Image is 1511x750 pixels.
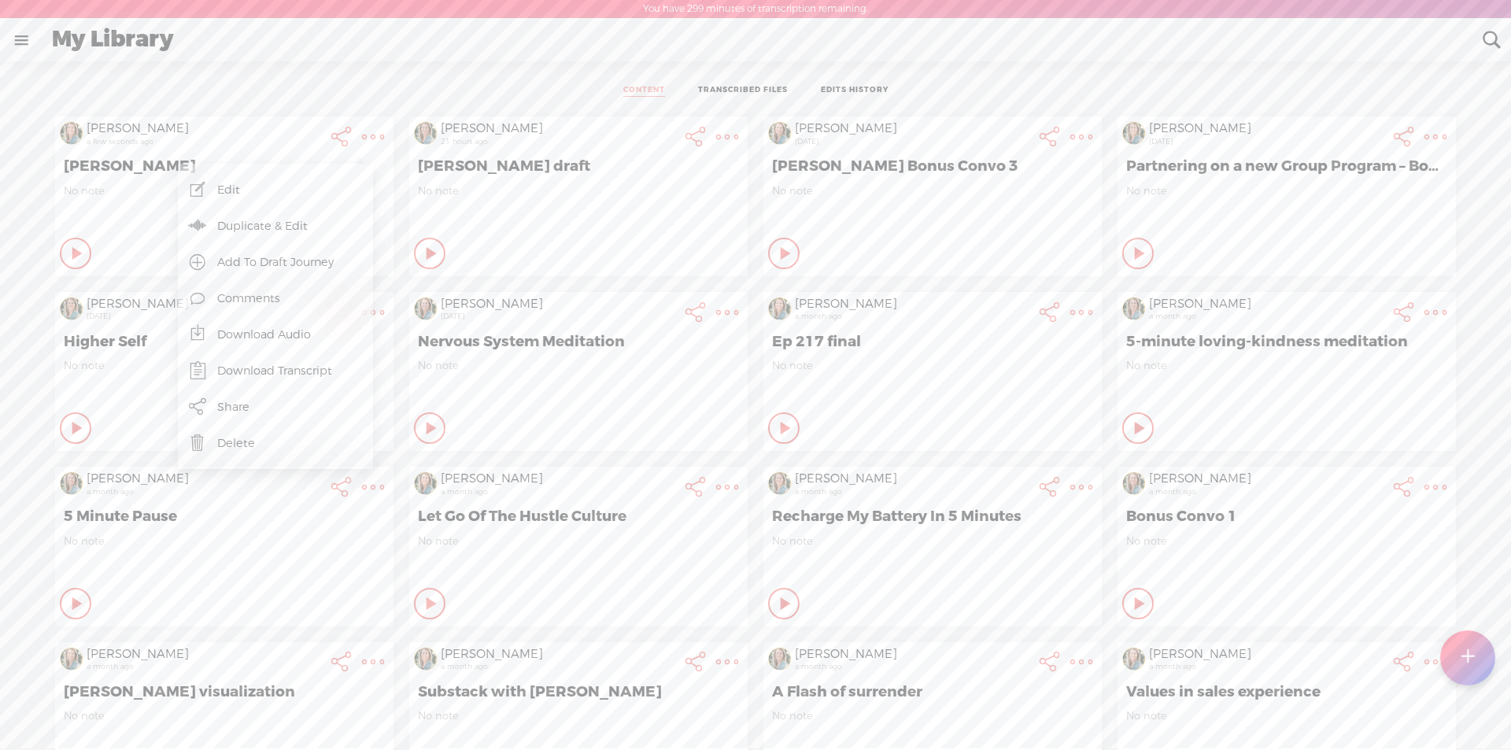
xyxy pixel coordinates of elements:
img: http%3A%2F%2Fres.cloudinary.com%2Ftrebble-fm%2Fimage%2Fupload%2Fv1719039352%2Fcom.trebble.trebble... [414,121,438,145]
img: http%3A%2F%2Fres.cloudinary.com%2Ftrebble-fm%2Fimage%2Fupload%2Fv1719039352%2Fcom.trebble.trebble... [414,297,438,320]
span: No note [418,709,739,722]
span: No note [64,709,385,722]
img: http%3A%2F%2Fres.cloudinary.com%2Ftrebble-fm%2Fimage%2Fupload%2Fv1719039352%2Fcom.trebble.trebble... [414,647,438,671]
div: [PERSON_NAME] [441,121,677,137]
span: Ep 217 final [772,332,1093,351]
span: No note [772,184,1093,198]
span: Substack with [PERSON_NAME] [418,682,739,701]
img: http%3A%2F%2Fres.cloudinary.com%2Ftrebble-fm%2Fimage%2Fupload%2Fv1719039352%2Fcom.trebble.trebble... [1122,647,1146,671]
img: http%3A%2F%2Fres.cloudinary.com%2Ftrebble-fm%2Fimage%2Fupload%2Fv1719039352%2Fcom.trebble.trebble... [768,121,792,145]
span: Recharge My Battery In 5 Minutes [772,507,1093,526]
span: No note [772,534,1093,548]
a: Download Transcript [186,353,365,389]
img: http%3A%2F%2Fres.cloudinary.com%2Ftrebble-fm%2Fimage%2Fupload%2Fv1719039352%2Fcom.trebble.trebble... [60,121,83,145]
div: [PERSON_NAME] [87,121,323,137]
div: a month ago [795,312,1031,321]
img: http%3A%2F%2Fres.cloudinary.com%2Ftrebble-fm%2Fimage%2Fupload%2Fv1719039352%2Fcom.trebble.trebble... [1122,297,1146,320]
span: Partnering on a new Group Program – Bonus Convo No. 2 [1126,157,1447,175]
span: No note [1126,709,1447,722]
div: a month ago [441,487,677,497]
span: No note [1126,184,1447,198]
span: [PERSON_NAME] Bonus Convo 3 [772,157,1093,175]
a: Comments [186,280,365,316]
div: [PERSON_NAME] [795,297,1031,312]
div: a month ago [795,487,1031,497]
span: [PERSON_NAME] visualization [64,682,385,701]
div: [PERSON_NAME] [795,471,1031,487]
div: [PERSON_NAME] [441,297,677,312]
img: http%3A%2F%2Fres.cloudinary.com%2Ftrebble-fm%2Fimage%2Fupload%2Fv1719039352%2Fcom.trebble.trebble... [414,471,438,495]
a: Delete [186,425,365,461]
a: EDITS HISTORY [821,85,888,97]
div: a month ago [1149,487,1385,497]
a: Share [186,389,365,425]
div: [PERSON_NAME] [795,121,1031,137]
span: No note [772,359,1093,372]
img: http%3A%2F%2Fres.cloudinary.com%2Ftrebble-fm%2Fimage%2Fupload%2Fv1719039352%2Fcom.trebble.trebble... [60,471,83,495]
span: No note [418,534,739,548]
div: a month ago [87,487,323,497]
div: [PERSON_NAME] [1149,297,1385,312]
div: [DATE] [87,312,323,321]
span: Nervous System Meditation [418,332,739,351]
span: No note [64,184,385,198]
img: http%3A%2F%2Fres.cloudinary.com%2Ftrebble-fm%2Fimage%2Fupload%2Fv1719039352%2Fcom.trebble.trebble... [1122,471,1146,495]
span: 5-minute loving-kindness meditation [1126,332,1447,351]
span: No note [64,534,385,548]
div: [PERSON_NAME] [87,471,323,487]
span: Bonus Convo 1 [1126,507,1447,526]
img: http%3A%2F%2Fres.cloudinary.com%2Ftrebble-fm%2Fimage%2Fupload%2Fv1719039352%2Fcom.trebble.trebble... [768,471,792,495]
div: My Library [41,20,1472,61]
a: Add To Draft Journey [186,244,365,280]
div: [PERSON_NAME] [1149,471,1385,487]
img: http%3A%2F%2Fres.cloudinary.com%2Ftrebble-fm%2Fimage%2Fupload%2Fv1719039352%2Fcom.trebble.trebble... [1122,121,1146,145]
span: A Flash of surrender [772,682,1093,701]
span: Let Go Of The Hustle Culture [418,507,739,526]
div: 21 hours ago [441,137,677,146]
span: No note [64,359,385,372]
span: Values in sales experience [1126,682,1447,701]
div: [PERSON_NAME] [1149,647,1385,663]
div: [PERSON_NAME] [87,297,323,312]
label: You have 299 minutes of transcription remaining. [643,3,868,16]
div: [PERSON_NAME] [441,471,677,487]
a: Duplicate & Edit [186,208,365,244]
div: [PERSON_NAME] [87,647,323,663]
span: [PERSON_NAME] [64,157,385,175]
div: [PERSON_NAME] [795,647,1031,663]
img: http%3A%2F%2Fres.cloudinary.com%2Ftrebble-fm%2Fimage%2Fupload%2Fv1719039352%2Fcom.trebble.trebble... [768,297,792,320]
div: [DATE] [795,137,1031,146]
a: Download Audio [186,316,365,353]
img: http%3A%2F%2Fres.cloudinary.com%2Ftrebble-fm%2Fimage%2Fupload%2Fv1719039352%2Fcom.trebble.trebble... [60,297,83,320]
a: TRANSCRIBED FILES [698,85,788,97]
div: a month ago [795,662,1031,671]
div: [DATE] [1149,137,1385,146]
div: a month ago [1149,312,1385,321]
span: No note [418,359,739,372]
div: a month ago [1149,662,1385,671]
a: CONTENT [623,85,665,97]
img: http%3A%2F%2Fres.cloudinary.com%2Ftrebble-fm%2Fimage%2Fupload%2Fv1719039352%2Fcom.trebble.trebble... [768,647,792,671]
div: a month ago [87,662,323,671]
span: Higher Self [64,332,385,351]
span: [PERSON_NAME] draft [418,157,739,175]
img: http%3A%2F%2Fres.cloudinary.com%2Ftrebble-fm%2Fimage%2Fupload%2Fv1719039352%2Fcom.trebble.trebble... [60,647,83,671]
div: a month ago [441,662,677,671]
span: No note [418,184,739,198]
div: [PERSON_NAME] [1149,121,1385,137]
div: [PERSON_NAME] [441,647,677,663]
span: No note [1126,534,1447,548]
span: No note [1126,359,1447,372]
div: a few seconds ago [87,137,323,146]
span: No note [772,709,1093,722]
div: [DATE] [441,312,677,321]
span: 5 Minute Pause [64,507,385,526]
a: Edit [186,172,365,208]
